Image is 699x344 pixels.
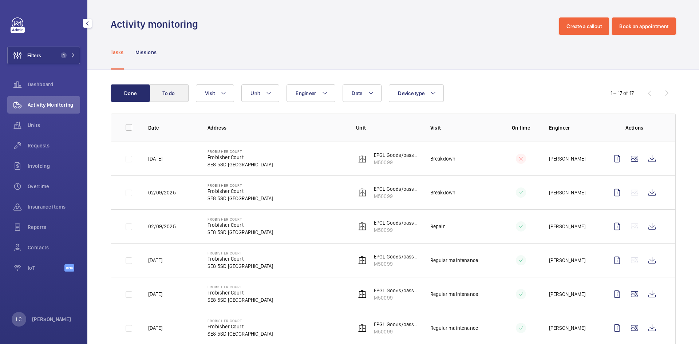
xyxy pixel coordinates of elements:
button: Visit [196,84,234,102]
p: Regular maintenance [430,257,478,264]
p: [DATE] [148,155,162,162]
p: Tasks [111,49,124,56]
span: Beta [64,264,74,272]
p: Frobisher Court [208,183,273,187]
p: LC [16,316,21,323]
p: Frobisher Court [208,323,273,330]
p: Frobisher Court [208,251,273,255]
p: Frobisher Court [208,187,273,195]
p: Frobisher Court [208,154,273,161]
p: SE8 5SD [GEOGRAPHIC_DATA] [208,262,273,270]
p: EPGL Goods/passenger Lift [374,287,419,294]
p: On time [505,124,537,131]
span: Unit [250,90,260,96]
p: M50099 [374,193,419,200]
p: M50099 [374,260,419,268]
p: 02/09/2025 [148,189,176,196]
p: [DATE] [148,257,162,264]
img: elevator.svg [358,222,367,231]
button: Unit [241,84,279,102]
span: Engineer [296,90,316,96]
p: [PERSON_NAME] [549,189,585,196]
p: 02/09/2025 [148,223,176,230]
span: Units [28,122,80,129]
p: EPGL Goods/passenger Lift [374,253,419,260]
img: elevator.svg [358,290,367,298]
p: Frobisher Court [208,285,273,289]
span: Dashboard [28,81,80,88]
div: 1 – 17 of 17 [611,90,634,97]
p: SE8 5SD [GEOGRAPHIC_DATA] [208,161,273,168]
img: elevator.svg [358,154,367,163]
button: Filters1 [7,47,80,64]
p: [PERSON_NAME] [32,316,71,323]
p: Frobisher Court [208,217,273,221]
p: EPGL Goods/passenger Lift [374,185,419,193]
p: Repair [430,223,445,230]
button: To do [149,84,189,102]
span: Overtime [28,183,80,190]
p: EPGL Goods/passenger Lift [374,219,419,226]
p: M50099 [374,328,419,335]
p: [PERSON_NAME] [549,155,585,162]
p: Frobisher Court [208,149,273,154]
p: Actions [608,124,661,131]
p: [PERSON_NAME] [549,324,585,332]
span: Contacts [28,244,80,251]
p: Frobisher Court [208,255,273,262]
p: M50099 [374,294,419,301]
p: [PERSON_NAME] [549,223,585,230]
p: EPGL Goods/passenger Lift [374,151,419,159]
span: Device type [398,90,424,96]
img: elevator.svg [358,256,367,265]
button: Date [343,84,382,102]
p: SE8 5SD [GEOGRAPHIC_DATA] [208,195,273,202]
p: SE8 5SD [GEOGRAPHIC_DATA] [208,296,273,304]
h1: Activity monitoring [111,17,202,31]
img: elevator.svg [358,324,367,332]
span: IoT [28,264,64,272]
p: [DATE] [148,324,162,332]
p: Address [208,124,344,131]
span: Visit [205,90,215,96]
p: Frobisher Court [208,221,273,229]
span: Date [352,90,362,96]
p: Unit [356,124,419,131]
p: SE8 5SD [GEOGRAPHIC_DATA] [208,330,273,337]
p: [PERSON_NAME] [549,257,585,264]
span: Requests [28,142,80,149]
span: Activity Monitoring [28,101,80,108]
p: EPGL Goods/passenger Lift [374,321,419,328]
p: Breakdown [430,189,456,196]
span: Reports [28,224,80,231]
p: Regular maintenance [430,290,478,298]
p: Date [148,124,196,131]
p: Frobisher Court [208,319,273,323]
img: elevator.svg [358,188,367,197]
p: Engineer [549,124,597,131]
p: [DATE] [148,290,162,298]
button: Engineer [287,84,335,102]
button: Create a callout [559,17,609,35]
span: Invoicing [28,162,80,170]
p: [PERSON_NAME] [549,290,585,298]
p: Regular maintenance [430,324,478,332]
p: M50099 [374,159,419,166]
button: Done [111,84,150,102]
p: Visit [430,124,493,131]
p: Missions [135,49,157,56]
p: Frobisher Court [208,289,273,296]
p: M50099 [374,226,419,234]
p: Breakdown [430,155,456,162]
span: Filters [27,52,41,59]
button: Device type [389,84,444,102]
button: Book an appointment [612,17,676,35]
p: SE8 5SD [GEOGRAPHIC_DATA] [208,229,273,236]
span: 1 [61,52,67,58]
span: Insurance items [28,203,80,210]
